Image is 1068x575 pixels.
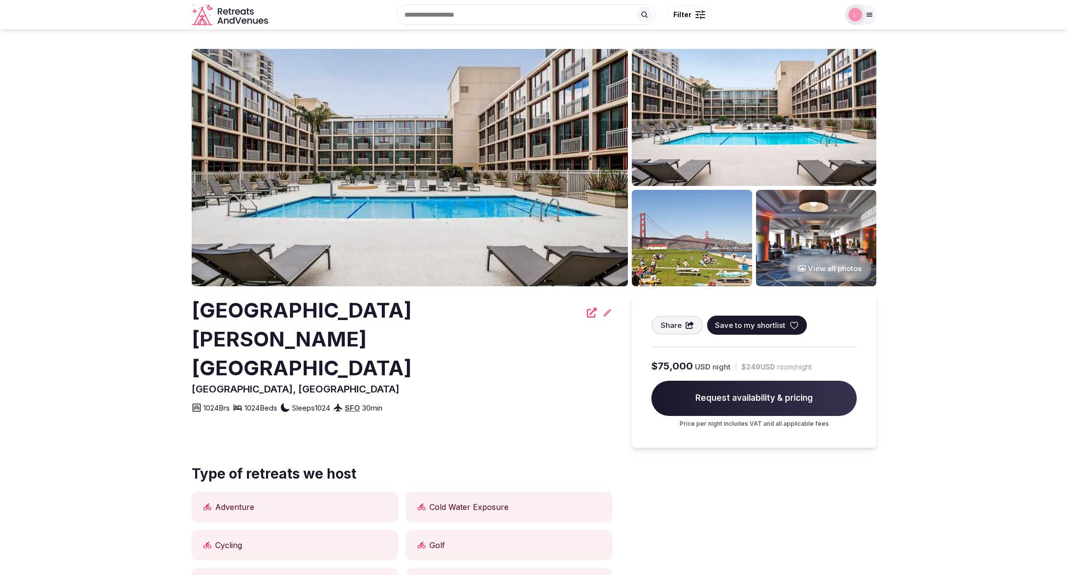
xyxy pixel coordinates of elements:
[848,8,862,22] img: Luis Mereiles
[788,255,871,281] button: View all photos
[418,503,425,511] button: Active icon tooltip
[695,362,711,372] span: USD
[667,5,712,24] button: Filter
[707,316,807,335] button: Save to my shortlist
[756,190,876,286] img: Venue gallery photo
[651,359,693,373] span: $75,000
[192,464,612,483] span: Type of retreats we host
[734,361,737,371] div: |
[192,4,270,26] svg: Retreats and Venues company logo
[345,403,360,413] a: SFO
[712,362,731,372] span: night
[632,190,752,286] img: Venue gallery photo
[651,420,857,428] p: Price per night includes VAT and all applicable fees
[192,4,270,26] a: Visit the homepage
[673,10,691,20] span: Filter
[632,49,876,186] img: Venue gallery photo
[715,320,785,330] span: Save to my shortlist
[203,541,211,549] button: Active icon tooltip
[192,383,400,395] span: [GEOGRAPHIC_DATA], [GEOGRAPHIC_DATA]
[203,403,230,413] span: 1024 Brs
[741,362,775,372] span: $249 USD
[777,362,812,372] span: room/night
[245,403,277,413] span: 1024 Beds
[651,381,857,416] span: Request availability & pricing
[418,541,425,549] button: Active icon tooltip
[362,403,382,413] span: 30 min
[203,503,211,511] button: Active icon tooltip
[651,316,703,335] button: Share
[292,403,330,413] span: Sleeps 1024
[192,49,628,286] img: Venue cover photo
[661,320,682,330] span: Share
[192,296,581,382] h2: [GEOGRAPHIC_DATA][PERSON_NAME][GEOGRAPHIC_DATA]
